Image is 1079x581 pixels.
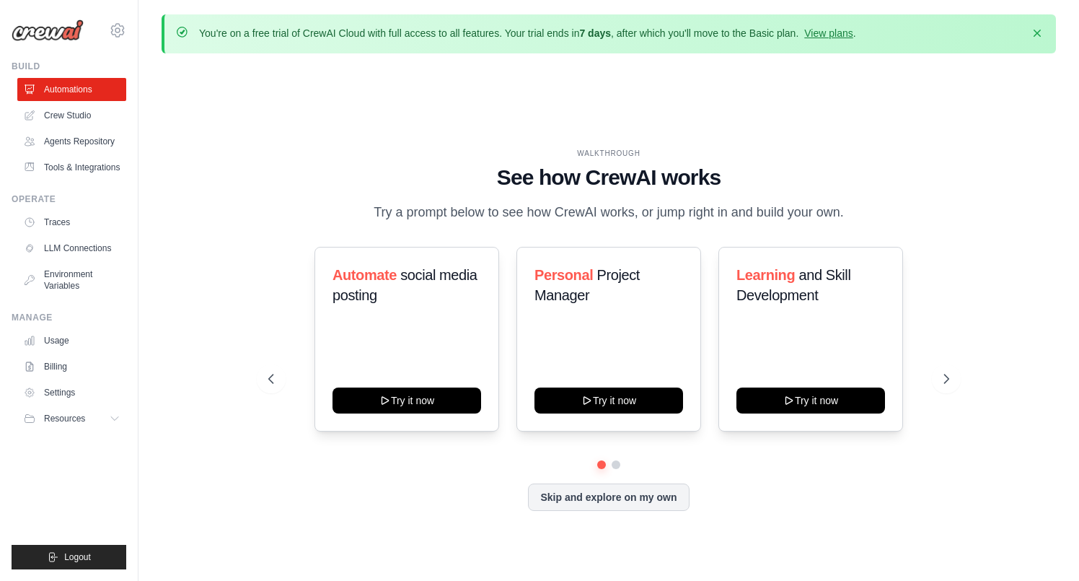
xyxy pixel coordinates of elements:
[268,165,949,191] h1: See how CrewAI works
[366,202,851,223] p: Try a prompt below to see how CrewAI works, or jump right in and build your own.
[12,193,126,205] div: Operate
[804,27,853,39] a: View plans
[17,329,126,352] a: Usage
[17,381,126,404] a: Settings
[17,211,126,234] a: Traces
[332,388,481,414] button: Try it now
[534,267,640,303] span: Project Manager
[332,267,397,283] span: Automate
[12,545,126,569] button: Logout
[17,104,126,127] a: Crew Studio
[534,267,593,283] span: Personal
[17,130,126,153] a: Agents Repository
[268,148,949,159] div: WALKTHROUGH
[12,61,126,72] div: Build
[44,413,85,424] span: Resources
[17,355,126,378] a: Billing
[17,78,126,101] a: Automations
[17,263,126,297] a: Environment Variables
[534,388,683,414] button: Try it now
[579,27,611,39] strong: 7 days
[64,551,91,563] span: Logout
[17,237,126,260] a: LLM Connections
[199,26,856,40] p: You're on a free trial of CrewAI Cloud with full access to all features. Your trial ends in , aft...
[17,156,126,179] a: Tools & Integrations
[12,312,126,323] div: Manage
[528,484,689,511] button: Skip and explore on my own
[736,388,885,414] button: Try it now
[332,267,477,303] span: social media posting
[736,267,795,283] span: Learning
[736,267,850,303] span: and Skill Development
[12,19,84,41] img: Logo
[17,407,126,430] button: Resources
